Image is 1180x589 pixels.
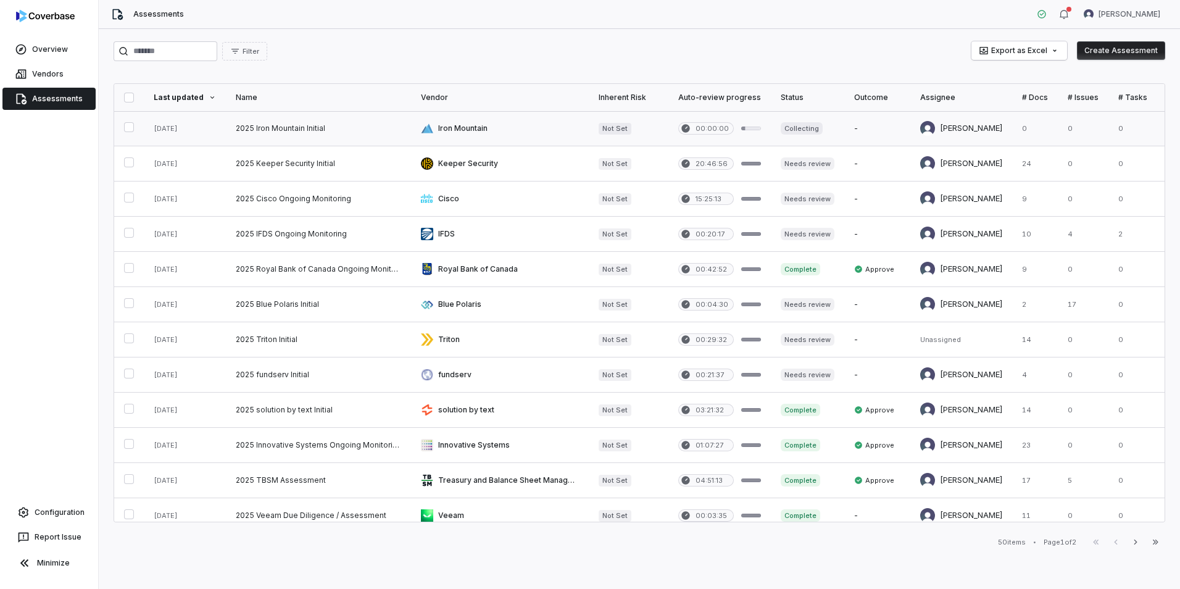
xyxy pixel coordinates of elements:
span: Filter [243,47,259,56]
img: logo-D7KZi-bG.svg [16,10,75,22]
div: # Tasks [1118,93,1147,102]
a: Configuration [5,501,93,524]
img: Meghan Paonessa avatar [920,508,935,523]
span: [PERSON_NAME] [1099,9,1160,19]
td: - [844,217,910,252]
img: Meghan Paonessa avatar [920,473,935,488]
div: # Docs [1022,93,1048,102]
img: Esther Barreto avatar [920,227,935,241]
button: Meghan Paonessa avatar[PERSON_NAME] [1076,5,1168,23]
button: Export as Excel [971,41,1067,60]
div: Auto-review progress [678,93,761,102]
td: - [844,322,910,357]
div: Outcome [854,93,900,102]
div: Status [781,93,834,102]
button: Create Assessment [1077,41,1165,60]
a: Assessments [2,88,96,110]
img: Meghan Paonessa avatar [920,262,935,277]
td: - [844,357,910,393]
button: Filter [222,42,267,61]
button: Minimize [5,551,93,575]
div: • [1033,538,1036,546]
img: Esther Barreto avatar [920,297,935,312]
div: 50 items [998,538,1026,547]
div: Name [236,93,401,102]
button: Report Issue [5,526,93,548]
img: Esther Barreto avatar [920,367,935,382]
img: Meghan Paonessa avatar [920,121,935,136]
div: Inherent Risk [599,93,659,102]
div: Vendor [421,93,579,102]
div: Page 1 of 2 [1044,538,1076,547]
div: Assignee [920,93,1002,102]
img: Meghan Paonessa avatar [1084,9,1094,19]
img: Esther Barreto avatar [920,156,935,171]
a: Vendors [2,63,96,85]
td: - [844,287,910,322]
td: - [844,146,910,182]
td: - [844,111,910,146]
img: Meghan Paonessa avatar [920,438,935,453]
div: Last updated [154,93,216,102]
td: - [844,182,910,217]
td: - [844,498,910,533]
img: Esther Barreto avatar [920,403,935,417]
img: Meghan Paonessa avatar [920,191,935,206]
div: # Issues [1068,93,1099,102]
a: Overview [2,38,96,61]
span: Assessments [133,9,184,19]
